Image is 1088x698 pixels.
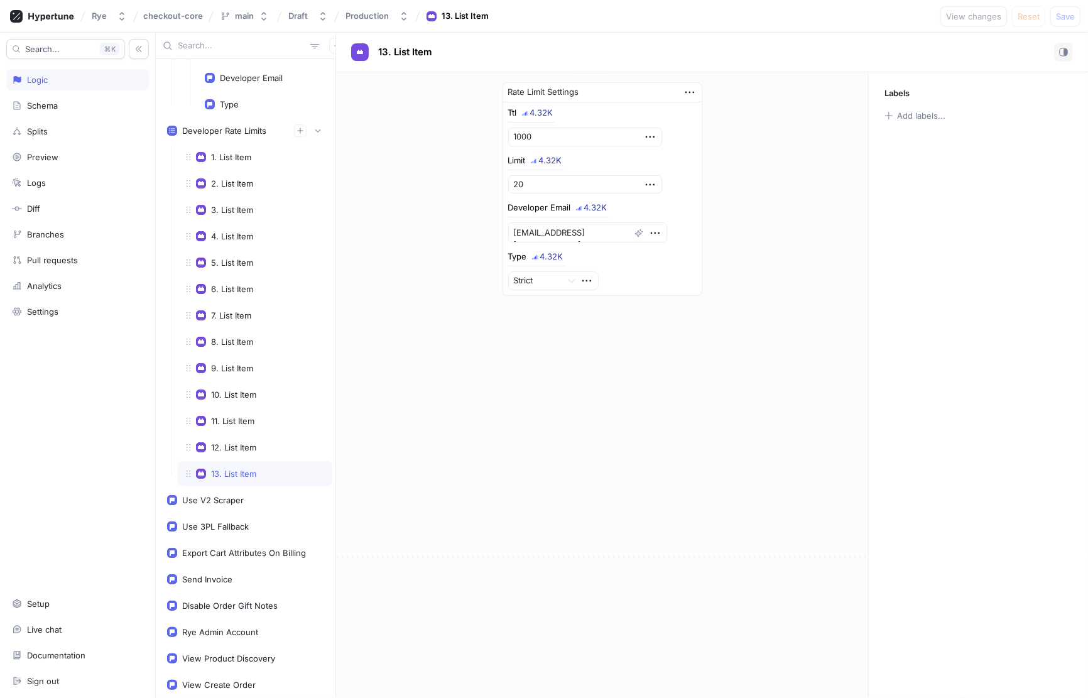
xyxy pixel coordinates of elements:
div: Use V2 Scraper [182,495,244,505]
div: Live chat [27,624,62,635]
div: View Product Discovery [182,653,275,663]
div: 2. List Item [211,178,253,188]
div: Rate Limit Settings [508,86,579,99]
div: 13. List Item [211,469,256,479]
a: Documentation [6,645,149,666]
div: Sign out [27,676,59,686]
div: Ttl [508,109,517,117]
div: Analytics [27,281,62,291]
p: 13. List Item [378,45,432,60]
span: View changes [946,13,1001,20]
div: Developer Email [220,73,283,83]
div: View Create Order [182,680,256,690]
div: 10. List Item [211,390,256,400]
div: Type [220,99,239,109]
div: Pull requests [27,255,78,265]
p: Labels [884,88,910,98]
div: 4. List Item [211,231,253,241]
span: Search... [25,45,60,53]
div: 4.32K [540,253,563,261]
div: Production [345,11,389,21]
input: Enter number here [508,175,662,194]
div: 4.32K [530,109,553,117]
button: Draft [283,6,333,26]
button: Reset [1012,6,1045,26]
div: 6. List Item [211,284,253,294]
div: 8. List Item [211,337,253,347]
input: Enter number here [508,128,662,146]
div: 12. List Item [211,442,256,452]
div: Disable Order Gift Notes [182,601,278,611]
div: Developer Rate Limits [182,126,266,136]
div: Settings [27,307,58,317]
span: Reset [1018,13,1040,20]
div: 7. List Item [211,310,251,320]
button: Rye [87,6,132,26]
div: 4.32K [584,204,607,212]
button: Search...K [6,39,125,59]
div: Setup [27,599,50,609]
div: Use 3PL Fallback [182,521,249,532]
div: Type [508,253,527,261]
div: 1. List Item [211,152,251,162]
textarea: [EMAIL_ADDRESS][DOMAIN_NAME] [508,222,667,243]
button: View changes [940,6,1007,26]
div: Branches [27,229,64,239]
div: Splits [27,126,48,136]
button: Save [1050,6,1080,26]
button: Production [340,6,414,26]
div: K [100,43,119,55]
div: Logs [27,178,46,188]
div: Draft [288,11,308,21]
span: checkout-core [143,11,203,20]
div: Developer Email [508,204,571,212]
div: Diff [27,204,40,214]
div: 13. List Item [442,10,489,23]
div: Preview [27,152,58,162]
div: Export Cart Attributes On Billing [182,548,306,558]
div: 3. List Item [211,205,253,215]
div: main [235,11,254,21]
button: main [215,6,274,26]
div: 4.32K [539,156,562,165]
div: Rye Admin Account [182,627,258,637]
input: Search... [178,40,305,52]
button: Add labels... [880,107,949,124]
div: Send Invoice [182,574,232,584]
div: 11. List Item [211,416,254,426]
span: Save [1056,13,1075,20]
div: Rye [92,11,107,21]
div: Logic [27,75,48,85]
div: Documentation [27,650,85,660]
div: Schema [27,101,58,111]
div: Limit [508,156,526,165]
div: 9. List Item [211,363,253,373]
div: 5. List Item [211,258,253,268]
